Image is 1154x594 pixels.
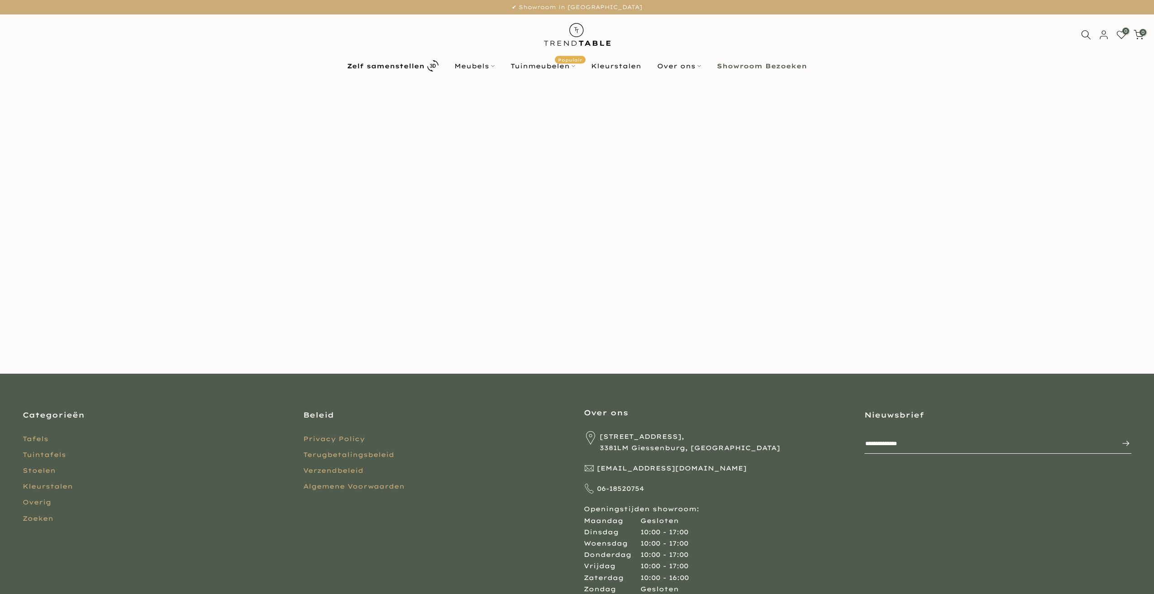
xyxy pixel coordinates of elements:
[640,572,689,584] div: 10:00 - 16:00
[538,14,617,55] img: trend-table
[303,451,394,459] a: Terugbetalingsbeleid
[503,61,583,71] a: TuinmeubelenPopulair
[584,549,640,561] div: Donderdag
[583,61,649,71] a: Kleurstalen
[23,514,53,523] a: Zoeken
[649,61,709,71] a: Over ons
[339,58,447,74] a: Zelf samenstellen
[640,515,679,527] div: Gesloten
[23,482,73,490] a: Kleurstalen
[1116,30,1126,40] a: 0
[1122,28,1129,34] span: 0
[23,435,48,443] a: Tafels
[640,538,688,549] div: 10:00 - 17:00
[717,63,807,69] b: Showroom Bezoeken
[447,61,503,71] a: Meubels
[584,408,851,418] h3: Over ons
[640,549,688,561] div: 10:00 - 17:00
[1,548,46,593] iframe: toggle-frame
[709,61,815,71] a: Showroom Bezoeken
[23,466,56,475] a: Stoelen
[584,561,640,572] div: Vrijdag
[303,466,363,475] a: Verzendbeleid
[640,561,688,572] div: 10:00 - 17:00
[23,498,51,506] a: Overig
[303,435,365,443] a: Privacy Policy
[303,410,570,420] h3: Beleid
[23,451,66,459] a: Tuintafels
[584,515,640,527] div: Maandag
[584,538,640,549] div: Woensdag
[584,527,640,538] div: Dinsdag
[584,572,640,584] div: Zaterdag
[1140,29,1146,36] span: 0
[1134,30,1144,40] a: 0
[303,482,405,490] a: Algemene Voorwaarden
[1112,438,1130,449] span: Inschrijven
[555,56,586,63] span: Populair
[23,410,290,420] h3: Categorieën
[640,527,688,538] div: 10:00 - 17:00
[1112,434,1130,452] button: Inschrijven
[597,463,747,474] span: [EMAIL_ADDRESS][DOMAIN_NAME]
[597,483,644,494] span: 06-18520754
[864,410,1131,420] h3: Nieuwsbrief
[347,63,424,69] b: Zelf samenstellen
[600,431,780,454] span: [STREET_ADDRESS], 3381LM Giessenburg, [GEOGRAPHIC_DATA]
[11,2,1143,12] p: ✔ Showroom in [GEOGRAPHIC_DATA]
